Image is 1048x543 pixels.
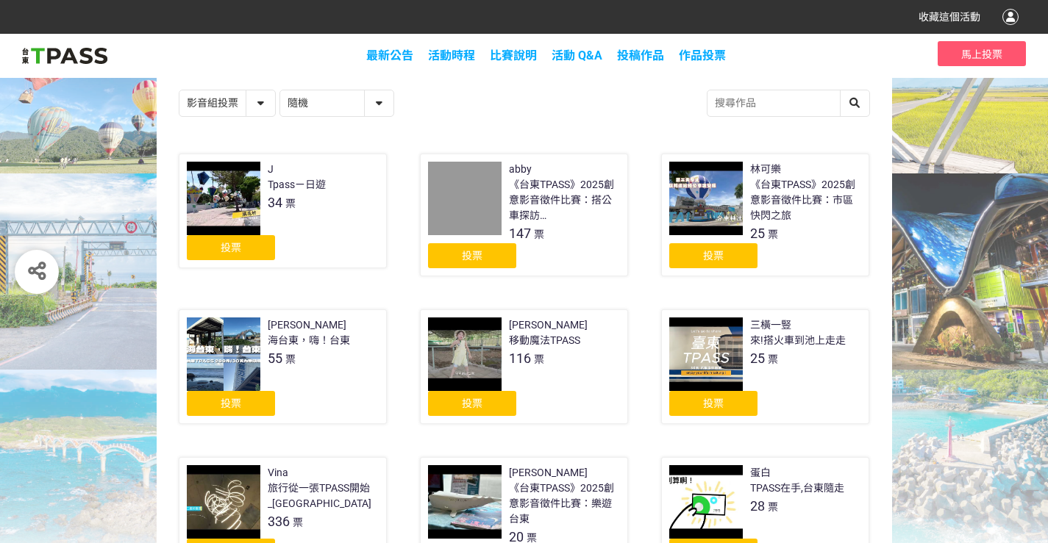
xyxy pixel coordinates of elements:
span: 收藏這個活動 [919,11,980,23]
a: 活動時程 [428,48,475,62]
button: 馬上投票 [938,41,1026,66]
div: 《台東TPASS》2025創意影音徵件比賽：搭公車探訪[GEOGRAPHIC_DATA]店 [509,177,620,223]
div: 《台東TPASS》2025創意影音徵件比賽：樂遊台東 [509,481,620,527]
span: 投稿作品 [617,48,664,62]
span: 票 [768,353,778,365]
div: Tpassㄧ日遊 [268,177,326,193]
span: 55 [268,350,282,366]
span: 票 [285,353,296,365]
div: [PERSON_NAME] [268,317,346,333]
span: 147 [509,226,531,241]
a: abby《台東TPASS》2025創意影音徵件比賽：搭公車探訪[GEOGRAPHIC_DATA]店147票投票 [420,154,628,276]
span: 投票 [221,242,241,253]
span: 投票 [221,398,241,409]
div: TPASS在手,台東隨走 [750,481,844,496]
img: 2025創意影音/圖文徵件比賽「用TPASS玩轉台東」 [22,45,107,67]
span: 作品投票 [679,48,726,62]
div: [PERSON_NAME] [509,317,588,333]
span: 票 [534,353,544,365]
span: 25 [750,350,765,366]
span: 34 [268,195,282,210]
span: 116 [509,350,531,366]
div: [PERSON_NAME] [509,465,588,481]
a: JTpassㄧ日遊34票投票 [179,154,387,268]
input: 搜尋作品 [707,90,869,116]
span: 票 [293,517,303,528]
a: [PERSON_NAME]移動魔法TPASS116票投票 [420,309,628,424]
div: 來!搭火車到池上走走 [750,333,846,348]
span: 票 [534,229,544,240]
a: 林可樂《台東TPASS》2025創意影音徵件比賽：市區快閃之旅25票投票 [661,154,869,276]
span: 投票 [462,250,482,262]
a: 三橫一豎來!搭火車到池上走走25票投票 [661,309,869,424]
span: 票 [768,229,778,240]
span: 票 [285,198,296,209]
span: 馬上投票 [961,48,1002,60]
span: 25 [750,226,765,241]
span: 投票 [703,398,724,409]
div: 旅行從一張TPASS開始_[GEOGRAPHIC_DATA] [268,481,379,511]
a: 比賽說明 [490,48,537,62]
span: 投票 [703,250,724,262]
a: 最新公告 [366,48,413,62]
div: abby [509,162,532,177]
span: 票 [768,501,778,513]
a: 活動 Q&A [552,48,602,62]
div: 林可樂 [750,162,781,177]
div: 海台東，嗨！台東 [268,333,350,348]
a: [PERSON_NAME]海台東，嗨！台東55票投票 [179,309,387,424]
div: 移動魔法TPASS [509,333,580,348]
div: 蛋白 [750,465,771,481]
span: 28 [750,498,765,514]
div: 三橫一豎 [750,317,791,333]
span: 336 [268,514,290,529]
div: J [268,162,274,177]
div: Vina [268,465,288,481]
div: 《台東TPASS》2025創意影音徵件比賽：市區快閃之旅 [750,177,861,223]
span: 投票 [462,398,482,409]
